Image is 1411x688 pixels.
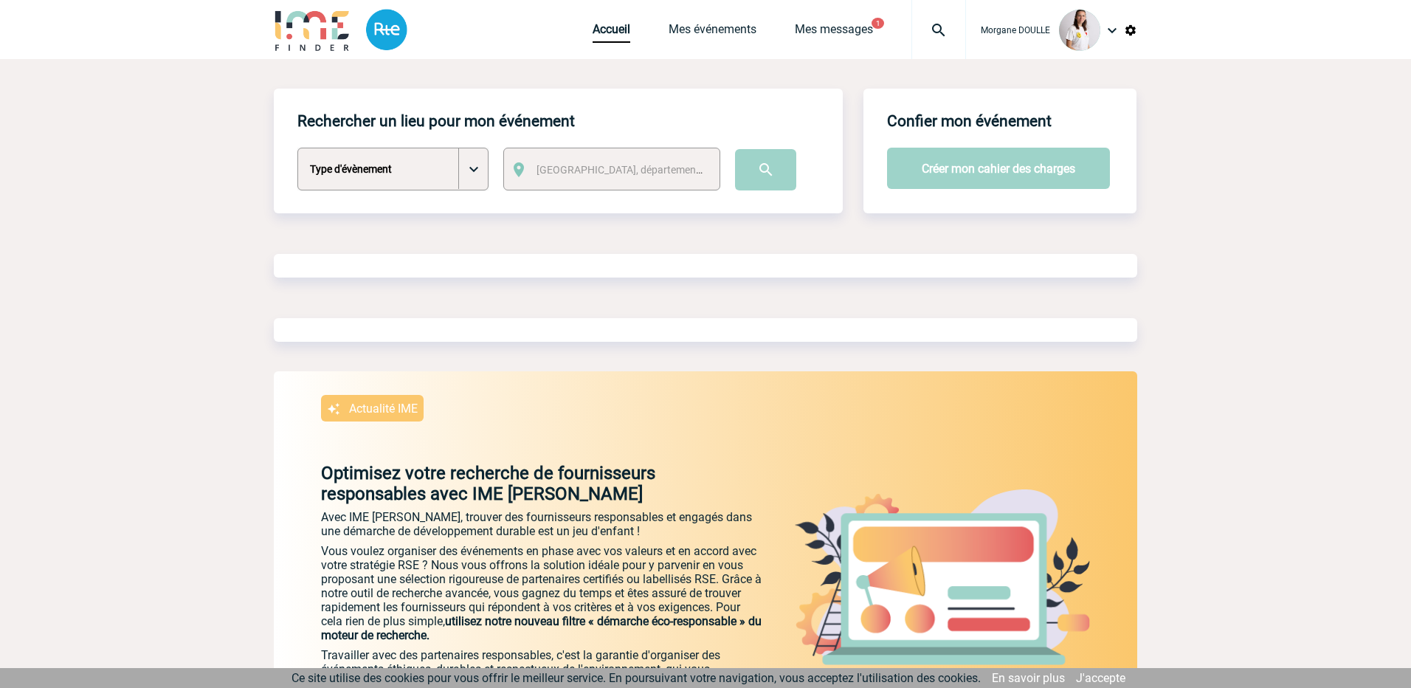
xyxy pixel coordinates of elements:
[795,22,873,43] a: Mes messages
[872,18,884,29] button: 1
[349,402,418,416] p: Actualité IME
[593,22,630,43] a: Accueil
[887,112,1052,130] h4: Confier mon événement
[297,112,575,130] h4: Rechercher un lieu pour mon événement
[291,671,981,685] span: Ce site utilise des cookies pour vous offrir le meilleur service. En poursuivant votre navigation...
[981,25,1050,35] span: Morgane DOULLE
[1059,10,1100,51] img: 130205-0.jpg
[735,149,796,190] input: Submit
[1076,671,1125,685] a: J'accepte
[274,463,764,504] p: Optimisez votre recherche de fournisseurs responsables avec IME [PERSON_NAME]
[887,148,1110,189] button: Créer mon cahier des charges
[321,614,762,642] span: utilisez notre nouveau filtre « démarche éco-responsable » du moteur de recherche.
[795,489,1090,665] img: actu.png
[669,22,756,43] a: Mes événements
[321,544,764,642] p: Vous voulez organiser des événements en phase avec vos valeurs et en accord avec votre stratégie ...
[274,9,351,51] img: IME-Finder
[321,510,764,538] p: Avec IME [PERSON_NAME], trouver des fournisseurs responsables et engagés dans une démarche de dév...
[992,671,1065,685] a: En savoir plus
[537,164,742,176] span: [GEOGRAPHIC_DATA], département, région...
